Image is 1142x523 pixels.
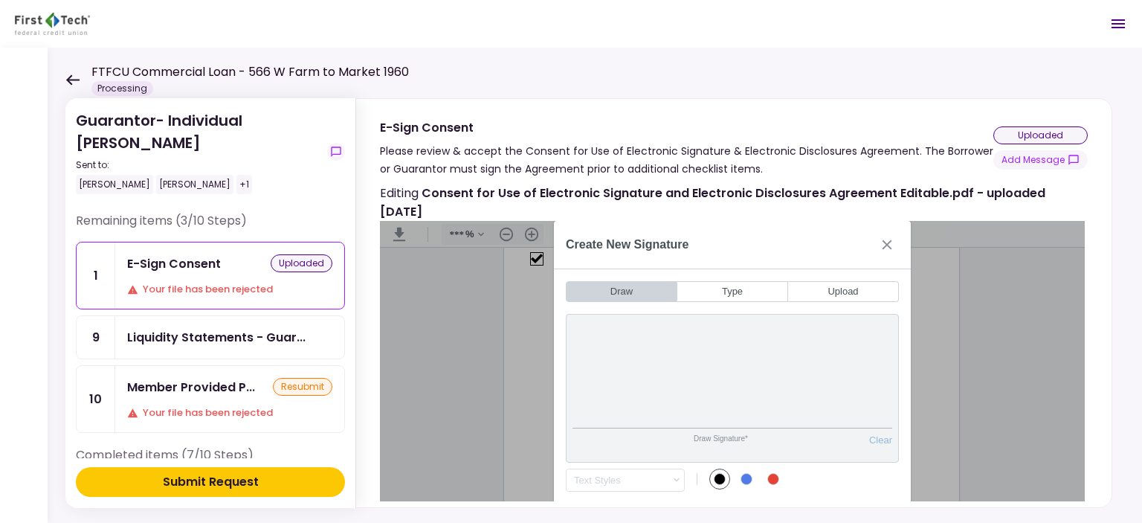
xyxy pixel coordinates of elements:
button: show-messages [327,143,345,161]
div: +1 [236,175,252,194]
a: 1E-Sign ConsentuploadedYour file has been rejected [76,242,345,309]
div: 10 [77,366,115,432]
div: Liquidity Statements - Guarantor [127,328,306,347]
div: Processing [91,81,153,96]
div: Your file has been rejected [127,282,332,297]
div: 9 [77,316,115,359]
a: 9Liquidity Statements - Guarantor [76,315,345,359]
div: resubmit [273,378,332,396]
button: Submit Request [76,467,345,497]
div: E-Sign ConsentPlease review & accept the Consent for Use of Electronic Signature & Electronic Dis... [355,98,1112,508]
img: Partner icon [15,13,90,35]
button: Open menu [1100,6,1136,42]
div: uploaded [271,254,332,272]
h1: FTFCU Commercial Loan - 566 W Farm to Market 1960 [91,63,409,81]
div: Remaining items (3/10 Steps) [76,212,345,242]
div: Completed items (7/10 Steps) [76,446,345,476]
div: Member Provided PFS [127,378,255,397]
button: show-messages [993,150,1088,170]
div: E-Sign Consent [380,118,993,137]
div: E-Sign Consent [127,254,221,273]
div: uploaded [993,126,1088,144]
div: Please review & accept the Consent for Use of Electronic Signature & Electronic Disclosures Agree... [380,142,993,178]
div: [PERSON_NAME] [156,175,233,194]
div: 1 [77,243,115,309]
strong: Consent for Use of Electronic Signature and Electronic Disclosures Agreement Editable.pdf - uploa... [380,185,1045,220]
div: [PERSON_NAME] [76,175,153,194]
a: 10Member Provided PFSresubmitYour file has been rejected [76,365,345,433]
div: Submit Request [163,473,259,491]
div: Your file has been rejected [127,405,332,420]
div: Guarantor- Individual [PERSON_NAME] [76,109,321,194]
div: Sent to: [76,158,321,172]
div: Editing [380,184,1085,221]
